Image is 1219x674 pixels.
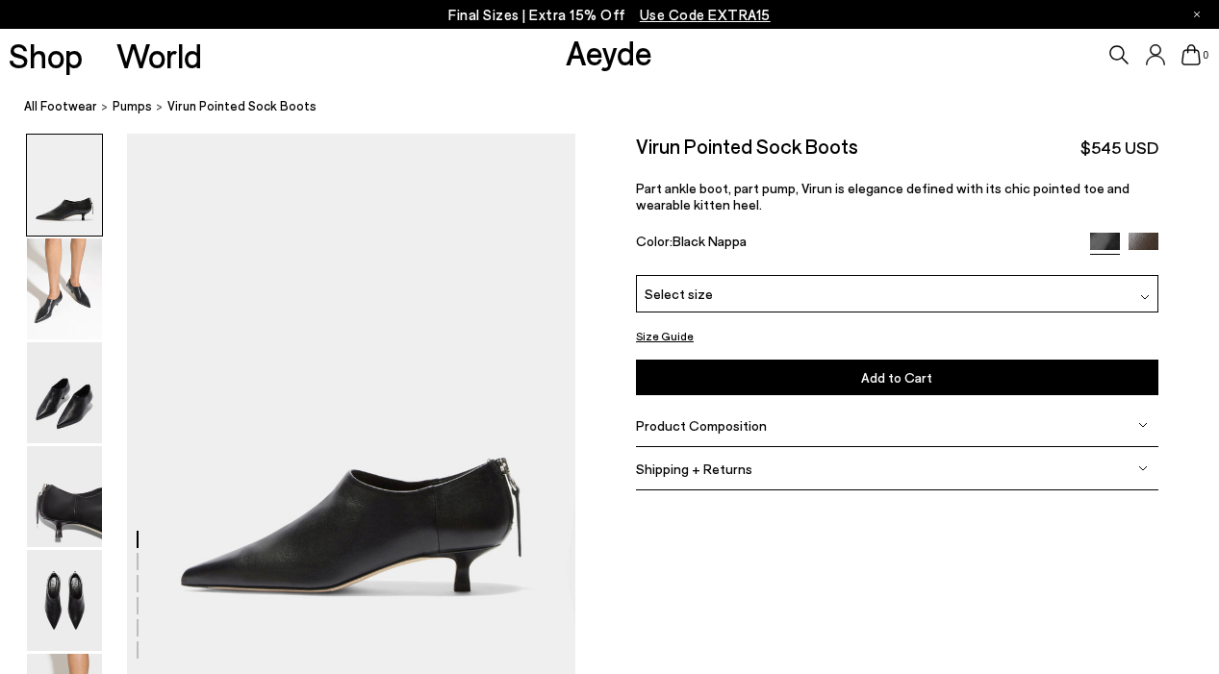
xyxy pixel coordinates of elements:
a: Aeyde [566,32,652,72]
p: Part ankle boot, part pump, Virun is elegance defined with its chic pointed toe and wearable kitt... [636,180,1158,212]
span: 0 [1201,50,1210,61]
span: Virun Pointed Sock Boots [167,96,317,116]
img: svg%3E [1140,292,1150,302]
img: svg%3E [1138,463,1148,473]
p: Final Sizes | Extra 15% Off [448,3,771,27]
span: Pumps [113,98,152,113]
nav: breadcrumb [24,81,1219,134]
span: Select size [645,284,713,304]
span: Navigate to /collections/ss25-final-sizes [640,6,771,23]
a: Shop [9,38,83,72]
button: Add to Cart [636,360,1158,395]
img: Virun Pointed Sock Boots - Image 3 [27,342,102,443]
span: Black Nappa [673,233,747,249]
a: World [116,38,202,72]
span: Add to Cart [861,369,932,386]
img: Virun Pointed Sock Boots - Image 1 [27,135,102,236]
img: Virun Pointed Sock Boots - Image 4 [27,446,102,547]
span: Shipping + Returns [636,461,752,477]
img: Virun Pointed Sock Boots - Image 2 [27,238,102,339]
span: Product Composition [636,417,767,434]
img: Virun Pointed Sock Boots - Image 5 [27,550,102,651]
button: Size Guide [636,324,694,348]
span: $545 USD [1080,136,1158,160]
a: Pumps [113,96,152,116]
a: All Footwear [24,96,97,116]
h2: Virun Pointed Sock Boots [636,134,858,158]
div: Color: [636,233,1073,255]
a: 0 [1181,44,1201,65]
img: svg%3E [1138,420,1148,430]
